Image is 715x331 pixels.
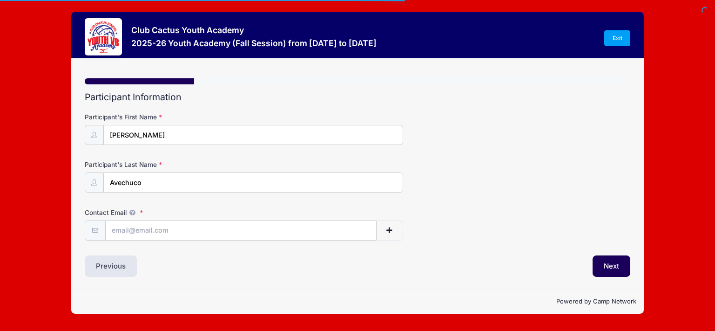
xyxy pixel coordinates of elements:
button: Next [593,255,630,277]
input: email@email.com [105,221,377,241]
input: Participant's First Name [103,125,403,145]
label: Participant's Last Name [85,160,267,169]
p: Powered by Camp Network [79,297,636,306]
a: Exit [604,30,630,46]
h2: Participant Information [85,92,630,103]
span: We will send confirmations, payment reminders, and custom email messages to each address listed. ... [127,209,138,216]
h3: 2025-26 Youth Academy (Fall Session) from [DATE] to [DATE] [131,38,377,48]
input: Participant's Last Name [103,172,403,193]
h3: Club Cactus Youth Academy [131,25,377,35]
label: Participant's First Name [85,112,267,122]
label: Contact Email [85,208,267,217]
button: Previous [85,255,137,277]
